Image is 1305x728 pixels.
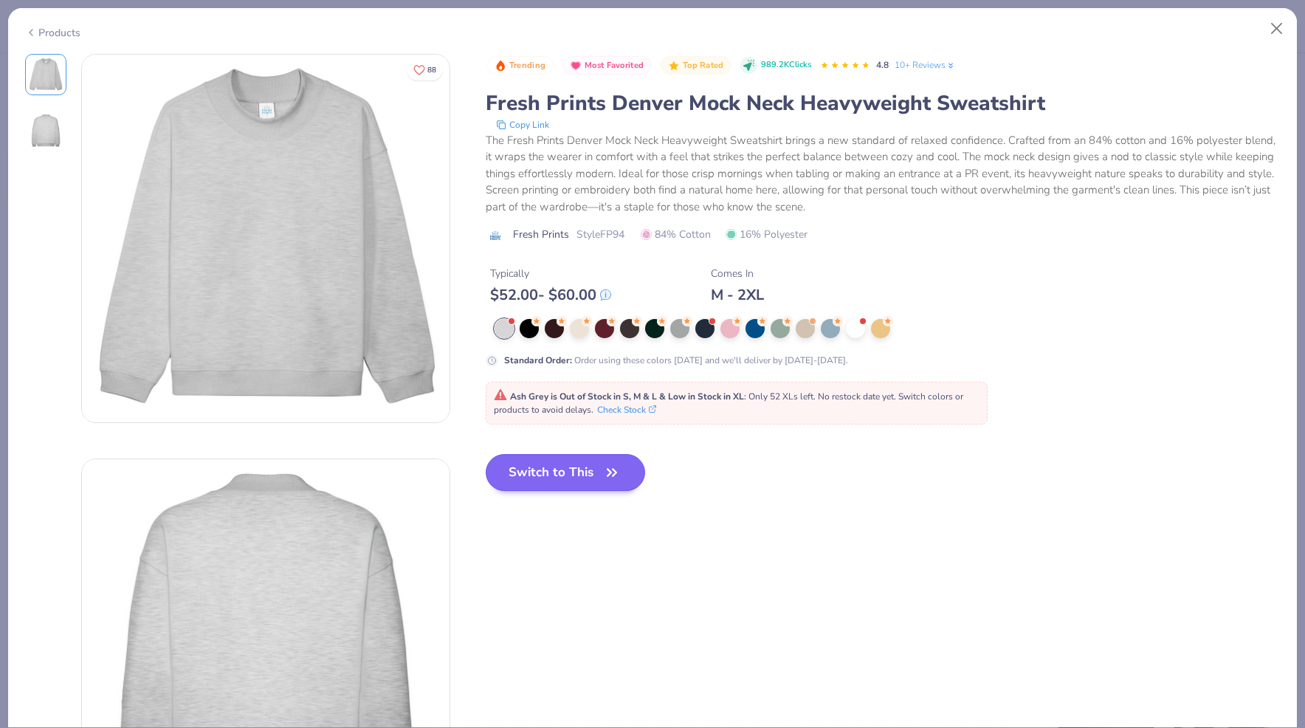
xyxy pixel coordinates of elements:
span: 4.8 [876,59,889,71]
button: Close [1263,15,1291,43]
img: Top Rated sort [668,60,680,72]
button: Like [407,59,443,80]
button: copy to clipboard [492,117,554,132]
span: 88 [427,66,436,74]
img: brand logo [486,230,506,241]
span: Top Rated [683,61,724,69]
div: Typically [490,266,611,281]
img: Most Favorited sort [570,60,582,72]
button: Badge Button [487,56,554,75]
span: 84% Cotton [641,227,711,242]
img: Front [82,55,450,422]
span: Most Favorited [585,61,644,69]
img: Front [28,57,63,92]
strong: Standard Order : [504,354,572,366]
span: 989.2K Clicks [761,59,811,72]
div: The Fresh Prints Denver Mock Neck Heavyweight Sweatshirt brings a new standard of relaxed confide... [486,132,1281,216]
span: Trending [509,61,545,69]
div: M - 2XL [711,286,764,304]
img: Back [28,113,63,148]
div: Order using these colors [DATE] and we'll deliver by [DATE]-[DATE]. [504,354,848,367]
button: Badge Button [661,56,731,75]
button: Badge Button [562,56,652,75]
span: Fresh Prints [513,227,569,242]
span: Style FP94 [576,227,624,242]
div: $ 52.00 - $ 60.00 [490,286,611,304]
img: Trending sort [495,60,506,72]
div: 4.8 Stars [820,54,870,78]
div: Fresh Prints Denver Mock Neck Heavyweight Sweatshirt [486,89,1281,117]
button: Check Stock [597,403,656,416]
a: 10+ Reviews [895,58,956,72]
span: 16% Polyester [726,227,808,242]
div: Products [25,25,80,41]
strong: Ash Grey is Out of Stock in S, M & L & Low in Stock in XL [510,391,744,402]
div: Comes In [711,266,764,281]
span: : Only 52 XLs left. No restock date yet. Switch colors or products to avoid delays. [494,391,963,416]
button: Switch to This [486,454,646,491]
